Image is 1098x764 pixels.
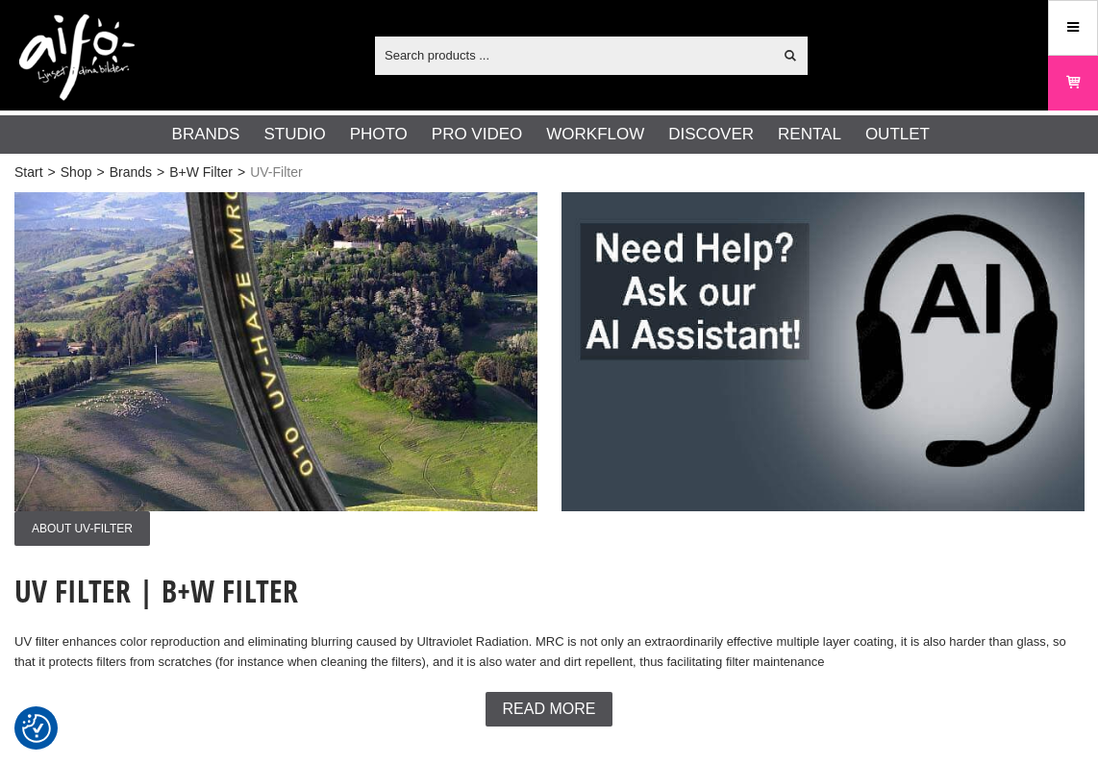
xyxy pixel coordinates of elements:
span: UV-Filter [250,162,302,183]
a: Studio [263,122,325,147]
a: Discover [668,122,754,147]
img: logo.png [19,14,135,101]
input: Search products ... [375,40,772,69]
span: > [96,162,104,183]
span: About UV-Filter [14,511,150,546]
a: Workflow [546,122,644,147]
a: Photo [350,122,408,147]
img: Revisit consent button [22,714,51,743]
img: Ad:001 ban-uvfilter-001.jpg [14,192,537,511]
p: UV filter enhances color reproduction and eliminating blurring caused by Ultraviolet Radiation. M... [14,632,1084,673]
img: Ad:010 ban-elin-AIelin-eng.jpg [561,192,1085,511]
span: > [157,162,164,183]
a: Brands [110,162,152,183]
a: Brands [172,122,240,147]
a: Shop [61,162,92,183]
span: > [48,162,56,183]
span: > [237,162,245,183]
a: Pro Video [432,122,522,147]
span: Read more [503,701,596,718]
a: Start [14,162,43,183]
a: B+W Filter [169,162,233,183]
button: Consent Preferences [22,711,51,746]
a: Ad:001 ban-uvfilter-001.jpgAbout UV-Filter [14,192,537,546]
h1: UV Filter | B+W Filter [14,570,1084,612]
a: Rental [778,122,841,147]
a: Outlet [865,122,930,147]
